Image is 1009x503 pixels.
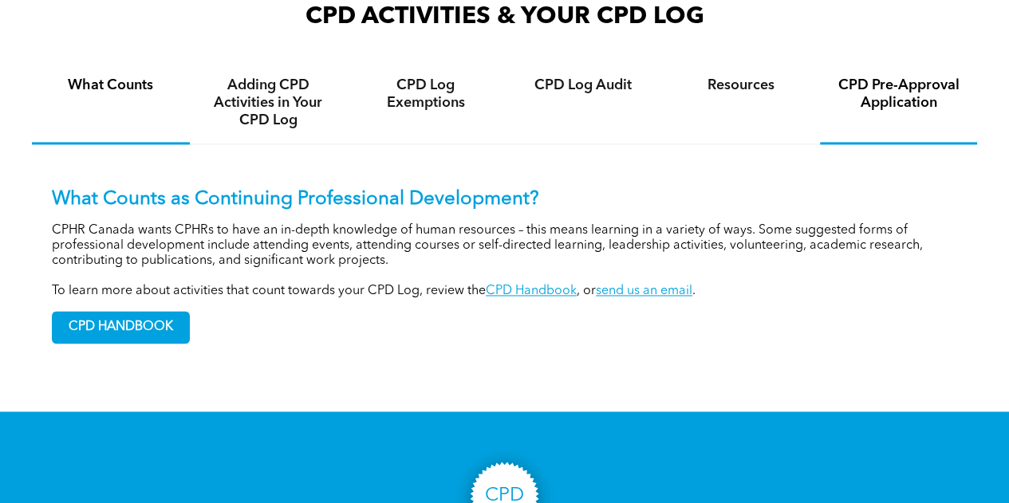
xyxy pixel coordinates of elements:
[305,5,704,29] span: CPD ACTIVITIES & YOUR CPD LOG
[52,223,957,269] p: CPHR Canada wants CPHRs to have an in-depth knowledge of human resources – this means learning in...
[519,77,648,94] h4: CPD Log Audit
[52,284,957,299] p: To learn more about activities that count towards your CPD Log, review the , or .
[676,77,806,94] h4: Resources
[52,311,190,344] a: CPD HANDBOOK
[204,77,333,129] h4: Adding CPD Activities in Your CPD Log
[596,285,692,297] a: send us an email
[834,77,964,112] h4: CPD Pre-Approval Application
[53,312,189,343] span: CPD HANDBOOK
[486,285,577,297] a: CPD Handbook
[46,77,175,94] h4: What Counts
[52,188,957,211] p: What Counts as Continuing Professional Development?
[361,77,491,112] h4: CPD Log Exemptions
